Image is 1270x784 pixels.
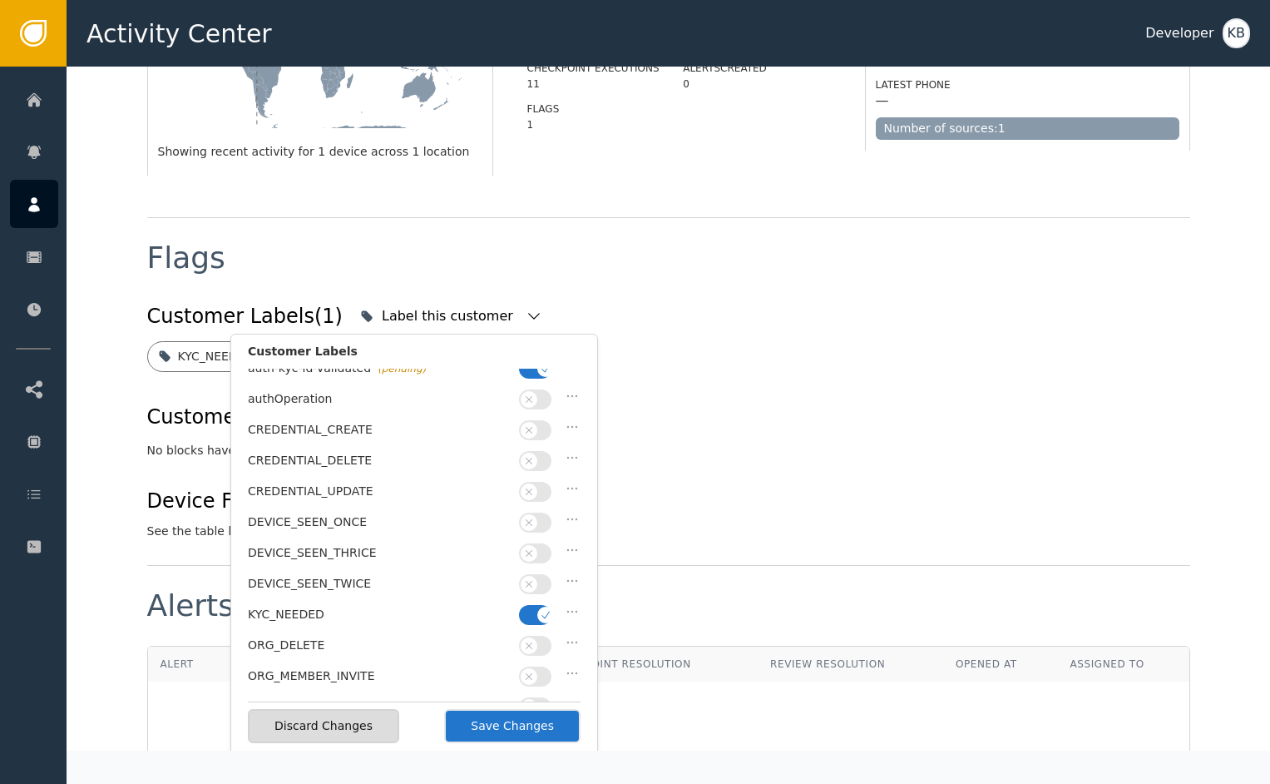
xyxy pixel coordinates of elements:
[147,523,595,540] div: See the table below for details on device flags associated with this customer
[444,709,581,743] button: Save Changes
[248,709,399,743] button: Discard Changes
[1057,647,1188,682] th: Assigned To
[225,647,312,682] th: Status
[147,591,286,621] div: Alerts (0)
[758,647,943,682] th: Review Resolution
[536,647,758,682] th: Checkpoint Resolution
[147,301,343,331] div: Customer Labels (1)
[248,698,511,716] div: ORG_MEMBER_REMOVE
[382,306,517,326] div: Label this customer
[248,667,511,685] div: ORG_MEMBER_INVITE
[148,647,225,682] th: Alert
[248,360,511,377] div: auth-kyc-id-validated
[876,117,1179,140] div: Number of sources: 1
[158,143,482,161] div: Showing recent activity for 1 device across 1 location
[147,486,595,516] div: Device Flags (0)
[248,343,581,369] div: Customer Labels
[248,452,511,469] div: CREDENTIAL_DELETE
[248,606,511,623] div: KYC_NEEDED
[147,402,343,432] div: Customer Blocks (0)
[248,483,511,500] div: CREDENTIAL_UPDATE
[527,103,560,115] label: Flags
[147,243,225,273] div: Flags
[683,77,830,92] div: 0
[248,514,511,531] div: DEVICE_SEEN_ONCE
[527,77,660,92] div: 11
[1223,18,1250,48] button: KB
[356,298,546,335] button: Label this customer
[943,647,1058,682] th: Opened At
[178,348,254,365] div: KYC_NEEDED
[527,117,660,132] div: 1
[248,575,511,593] div: DEVICE_SEEN_TWICE
[248,390,511,408] div: authOperation
[527,62,660,74] label: Checkpoint Executions
[248,637,511,654] div: ORG_DELETE
[147,442,1190,459] div: No blocks have been applied to this customer
[86,15,272,52] span: Activity Center
[876,92,889,109] div: —
[248,421,511,439] div: CREDENTIAL_CREATE
[683,62,767,74] label: Alerts Created
[1145,23,1213,43] div: Developer
[378,363,426,375] span: (pending)
[248,544,511,562] div: DEVICE_SEEN_THRICE
[876,77,1179,92] div: Latest Phone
